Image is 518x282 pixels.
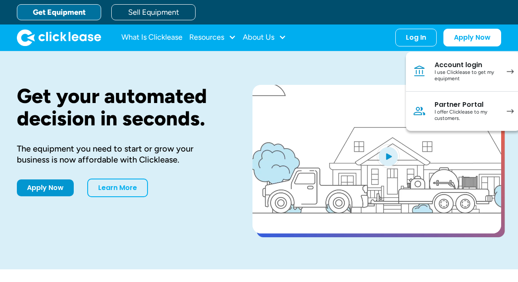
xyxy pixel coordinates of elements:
a: Apply Now [17,179,74,196]
div: I offer Clicklease to my customers. [435,109,498,122]
h1: Get your automated decision in seconds. [17,85,225,130]
div: About Us [243,29,286,46]
div: Log In [406,33,426,42]
img: Person icon [413,104,426,118]
div: The equipment you need to start or grow your business is now affordable with Clicklease. [17,143,225,165]
a: Get Equipment [17,4,101,20]
a: open lightbox [252,85,501,233]
img: arrow [507,109,514,114]
div: Account login [435,61,498,69]
img: Blue play button logo on a light blue circular background [377,144,400,168]
a: Apply Now [443,29,501,46]
div: Partner Portal [435,100,498,109]
div: Resources [189,29,236,46]
img: arrow [507,69,514,74]
img: Clicklease logo [17,29,101,46]
a: Sell Equipment [111,4,196,20]
img: Bank icon [413,65,426,78]
div: I use Clicklease to get my equipment [435,69,498,82]
a: home [17,29,101,46]
a: Learn More [87,179,148,197]
a: What Is Clicklease [121,29,183,46]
